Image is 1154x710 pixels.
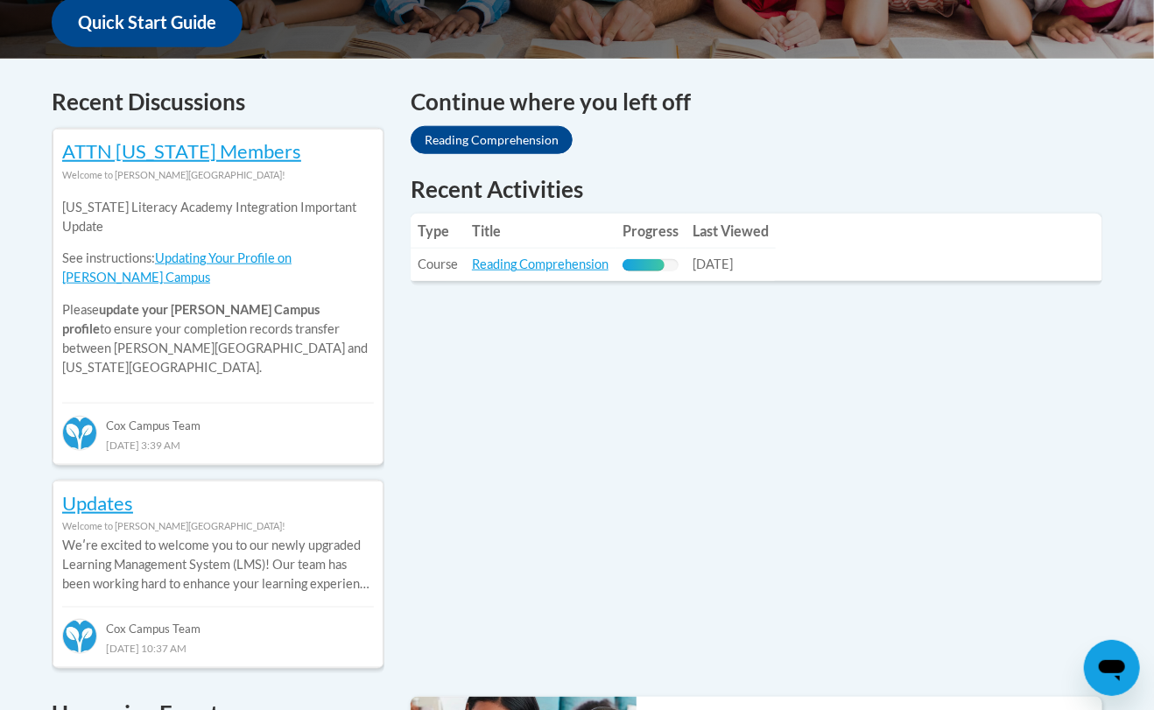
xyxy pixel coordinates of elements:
[62,302,320,336] b: update your [PERSON_NAME] Campus profile
[62,403,374,434] div: Cox Campus Team
[465,214,616,249] th: Title
[472,257,609,271] a: Reading Comprehension
[62,435,374,454] div: [DATE] 3:39 AM
[62,185,374,390] div: Please to ensure your completion records transfer between [PERSON_NAME][GEOGRAPHIC_DATA] and [US_...
[616,214,686,249] th: Progress
[62,165,374,185] div: Welcome to [PERSON_NAME][GEOGRAPHIC_DATA]!
[411,126,573,154] a: Reading Comprehension
[62,517,374,536] div: Welcome to [PERSON_NAME][GEOGRAPHIC_DATA]!
[62,250,292,285] a: Updating Your Profile on [PERSON_NAME] Campus
[1084,640,1140,696] iframe: Button to launch messaging window
[411,85,1102,119] h4: Continue where you left off
[52,85,384,119] h4: Recent Discussions
[411,173,1102,205] h1: Recent Activities
[62,416,97,451] img: Cox Campus Team
[62,139,301,163] a: ATTN [US_STATE] Members
[411,214,465,249] th: Type
[62,249,374,287] p: See instructions:
[62,491,133,515] a: Updates
[62,536,374,594] p: Weʹre excited to welcome you to our newly upgraded Learning Management System (LMS)! Our team has...
[62,619,97,654] img: Cox Campus Team
[62,607,374,638] div: Cox Campus Team
[623,259,665,271] div: Progress, %
[62,198,374,236] p: [US_STATE] Literacy Academy Integration Important Update
[62,638,374,657] div: [DATE] 10:37 AM
[686,214,776,249] th: Last Viewed
[418,257,458,271] span: Course
[693,257,733,271] span: [DATE]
